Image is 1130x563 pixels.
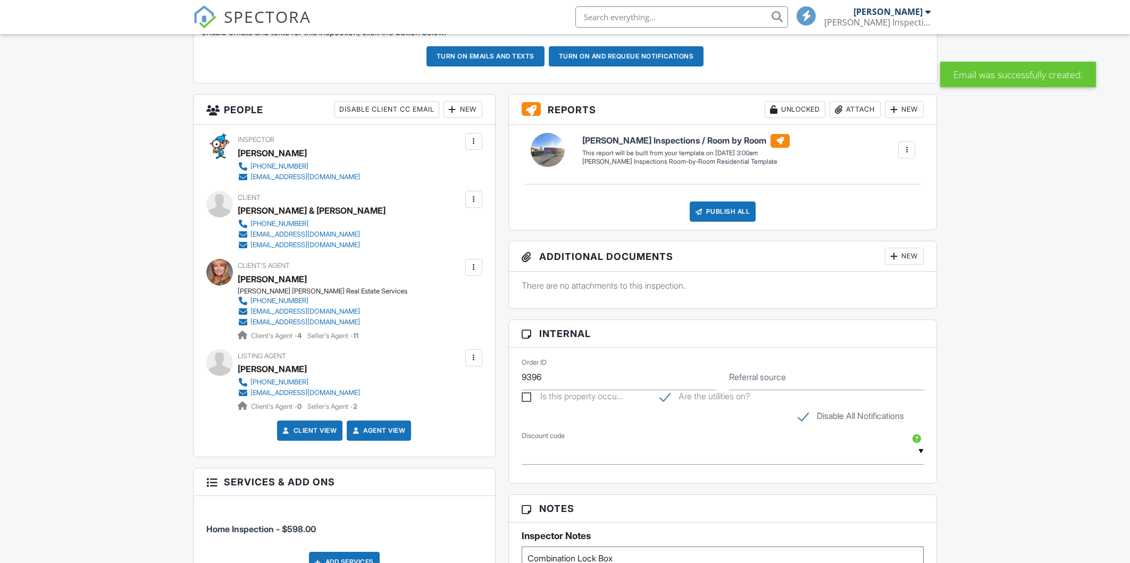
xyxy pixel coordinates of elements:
h5: Inspector Notes [522,531,924,541]
div: [PERSON_NAME] [853,6,923,17]
div: [PHONE_NUMBER] [250,378,308,386]
a: SPECTORA [193,14,311,37]
div: New [443,101,482,118]
div: [PHONE_NUMBER] [250,297,308,305]
a: [EMAIL_ADDRESS][DOMAIN_NAME] [238,172,360,182]
a: Agent View [350,425,405,436]
h3: People [194,95,495,125]
label: Referral source [729,371,786,383]
div: Publish All [690,201,756,222]
input: Search everything... [575,6,788,28]
li: Service: Home Inspection [206,504,482,543]
div: New [885,248,924,265]
div: [PERSON_NAME] [238,145,307,161]
label: Disable All Notifications [798,411,904,424]
label: Are the utilities on? [660,391,750,405]
a: [EMAIL_ADDRESS][DOMAIN_NAME] [238,317,399,327]
div: [PHONE_NUMBER] [250,162,308,171]
div: [PERSON_NAME] & [PERSON_NAME] [238,203,386,219]
span: Client's Agent - [251,402,303,410]
div: New [885,101,924,118]
div: Unlocked [765,101,825,118]
div: Attach [830,101,881,118]
a: [EMAIL_ADDRESS][DOMAIN_NAME] [238,306,399,317]
div: Email was successfully created. [940,62,1096,87]
a: [PHONE_NUMBER] [238,161,360,172]
p: There are no attachments to this inspection. [522,280,924,291]
a: [EMAIL_ADDRESS][DOMAIN_NAME] [238,388,360,398]
a: [PERSON_NAME] [238,271,307,287]
img: The Best Home Inspection Software - Spectora [193,5,216,29]
span: Seller's Agent - [307,332,358,340]
span: Client's Agent [238,262,290,270]
strong: 11 [353,332,358,340]
a: [PHONE_NUMBER] [238,377,360,388]
span: SPECTORA [224,5,311,28]
h3: Additional Documents [509,241,937,272]
div: [EMAIL_ADDRESS][DOMAIN_NAME] [250,230,360,239]
a: [PHONE_NUMBER] [238,296,399,306]
a: [EMAIL_ADDRESS][DOMAIN_NAME] [238,240,377,250]
span: Listing Agent [238,352,286,360]
strong: 2 [353,402,357,410]
div: [PHONE_NUMBER] [250,220,308,228]
label: Is this property occupied? [522,391,623,405]
span: Inspector [238,136,274,144]
button: Turn on and Requeue Notifications [549,46,704,66]
a: [EMAIL_ADDRESS][DOMAIN_NAME] [238,229,377,240]
div: [EMAIL_ADDRESS][DOMAIN_NAME] [250,173,360,181]
h3: Notes [509,495,937,523]
h6: [PERSON_NAME] Inspections / Room by Room [582,134,790,148]
div: [EMAIL_ADDRESS][DOMAIN_NAME] [250,389,360,397]
h3: Services & Add ons [194,468,495,496]
strong: 0 [297,402,302,410]
span: Home Inspection - $598.00 [206,524,316,534]
div: [EMAIL_ADDRESS][DOMAIN_NAME] [250,318,360,326]
div: [PERSON_NAME] Inspections Room-by-Room Residential Template [582,157,790,166]
a: [PERSON_NAME] [238,361,307,377]
div: This report will be built from your template on [DATE] 3:00am [582,149,790,157]
div: Disable Client CC Email [334,101,439,118]
span: Client's Agent - [251,332,303,340]
h3: Reports [509,95,937,125]
div: [PERSON_NAME] [PERSON_NAME] Real Estate Services [238,287,407,296]
strong: 4 [297,332,302,340]
span: Client [238,194,261,201]
h3: Internal [509,320,937,348]
button: Turn on emails and texts [426,46,545,66]
label: Order ID [522,358,547,367]
div: Kloeker Inspections [824,17,931,28]
a: Client View [281,425,337,436]
div: [EMAIL_ADDRESS][DOMAIN_NAME] [250,307,360,316]
label: Discount code [522,431,565,441]
a: [PHONE_NUMBER] [238,219,377,229]
div: [EMAIL_ADDRESS][DOMAIN_NAME] [250,241,360,249]
span: Seller's Agent - [307,402,357,410]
